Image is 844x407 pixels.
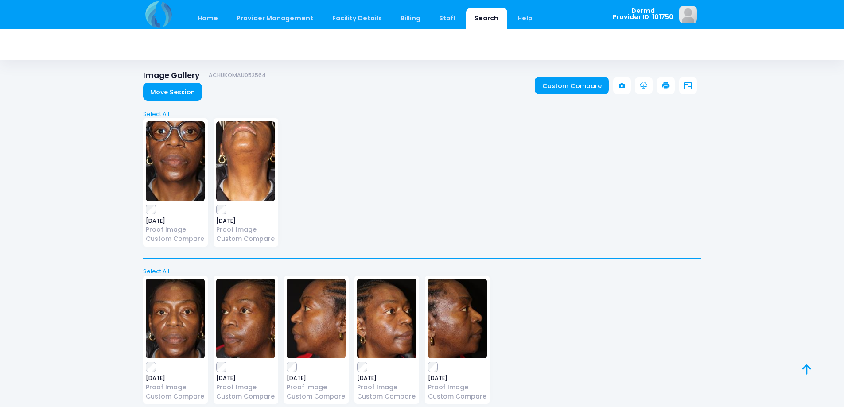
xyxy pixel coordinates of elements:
[146,383,205,392] a: Proof Image
[428,376,487,381] span: [DATE]
[431,8,465,29] a: Staff
[140,267,704,276] a: Select All
[613,8,673,20] span: Dermd Provider ID: 101750
[216,383,275,392] a: Proof Image
[357,279,416,358] img: image
[216,121,275,201] img: image
[357,392,416,401] a: Custom Compare
[323,8,390,29] a: Facility Details
[287,376,346,381] span: [DATE]
[392,8,429,29] a: Billing
[146,225,205,234] a: Proof Image
[146,234,205,244] a: Custom Compare
[428,392,487,401] a: Custom Compare
[535,77,609,94] a: Custom Compare
[509,8,541,29] a: Help
[143,71,266,80] h1: Image Gallery
[146,279,205,358] img: image
[428,279,487,358] img: image
[216,225,275,234] a: Proof Image
[216,218,275,224] span: [DATE]
[357,376,416,381] span: [DATE]
[143,83,202,101] a: Move Session
[146,392,205,401] a: Custom Compare
[287,392,346,401] a: Custom Compare
[357,383,416,392] a: Proof Image
[216,279,275,358] img: image
[287,383,346,392] a: Proof Image
[140,110,704,119] a: Select All
[146,121,205,201] img: image
[209,72,266,79] small: ACHUKOMAU052564
[228,8,322,29] a: Provider Management
[287,279,346,358] img: image
[189,8,227,29] a: Home
[216,234,275,244] a: Custom Compare
[216,376,275,381] span: [DATE]
[216,392,275,401] a: Custom Compare
[146,376,205,381] span: [DATE]
[679,6,697,23] img: image
[466,8,507,29] a: Search
[428,383,487,392] a: Proof Image
[146,218,205,224] span: [DATE]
